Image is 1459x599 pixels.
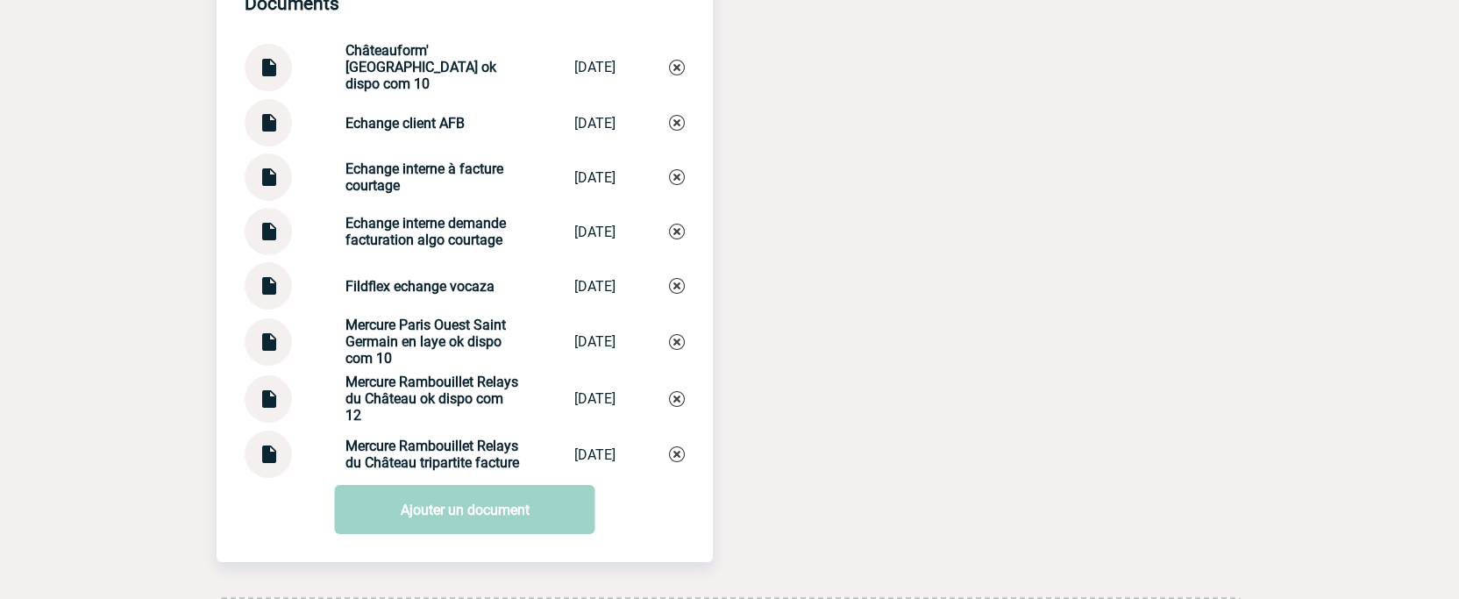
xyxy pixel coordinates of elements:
[574,115,616,132] div: [DATE]
[345,317,506,367] strong: Mercure Paris Ouest Saint Germain en laye ok dispo com 10
[574,333,616,350] div: [DATE]
[574,446,616,463] div: [DATE]
[669,391,685,407] img: Supprimer
[345,374,518,424] strong: Mercure Rambouillet Relays du Château ok dispo com 12
[345,278,495,295] strong: Fildflex echange vocaza
[345,215,506,248] strong: Echange interne demande facturation algo courtage
[669,446,685,462] img: Supprimer
[574,59,616,75] div: [DATE]
[669,60,685,75] img: Supprimer
[669,334,685,350] img: Supprimer
[345,160,503,194] strong: Echange interne à facture courtage
[669,224,685,239] img: Supprimer
[574,224,616,240] div: [DATE]
[345,42,496,92] strong: Châteauform' [GEOGRAPHIC_DATA] ok dispo com 10
[669,278,685,294] img: Supprimer
[345,438,519,471] strong: Mercure Rambouillet Relays du Château tripartite facture
[574,390,616,407] div: [DATE]
[669,169,685,185] img: Supprimer
[335,485,595,534] a: Ajouter un document
[345,115,465,132] strong: Echange client AFB
[574,169,616,186] div: [DATE]
[669,115,685,131] img: Supprimer
[574,278,616,295] div: [DATE]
